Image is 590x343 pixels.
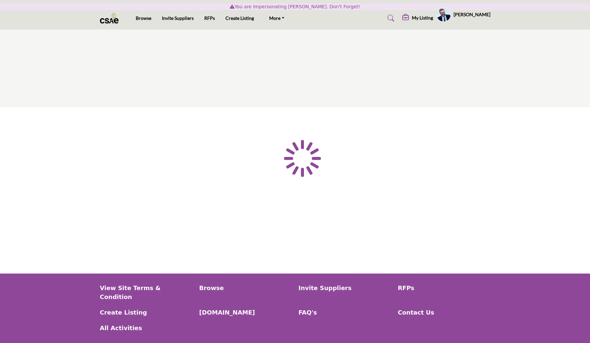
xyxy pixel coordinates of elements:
[299,283,391,292] a: Invite Suppliers
[225,15,254,21] a: Create Listing
[204,15,215,21] a: RFPs
[454,11,490,18] h5: [PERSON_NAME]
[162,15,194,21] a: Invite Suppliers
[100,323,192,332] a: All Activities
[412,15,433,21] h5: My Listing
[199,283,292,292] a: Browse
[265,14,289,23] a: More
[381,13,399,23] a: Search
[199,308,292,317] a: [DOMAIN_NAME]
[398,283,490,292] a: RFPs
[136,15,151,21] a: Browse
[436,7,451,22] button: Show hide supplier dropdown
[100,308,192,317] a: Create Listing
[100,13,122,23] img: Site Logo
[398,308,490,317] a: Contact Us
[299,308,391,317] a: FAQ's
[402,14,433,22] div: My Listing
[100,283,192,301] a: View Site Terms & Condition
